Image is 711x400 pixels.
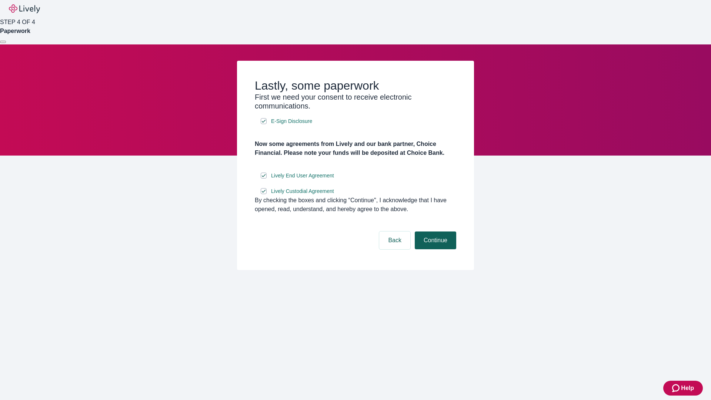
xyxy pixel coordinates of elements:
h2: Lastly, some paperwork [255,79,456,93]
svg: Zendesk support icon [672,384,681,393]
span: Lively End User Agreement [271,172,334,180]
span: Help [681,384,694,393]
h3: First we need your consent to receive electronic communications. [255,93,456,110]
button: Zendesk support iconHelp [663,381,703,396]
span: E-Sign Disclosure [271,117,312,125]
button: Continue [415,231,456,249]
img: Lively [9,4,40,13]
a: e-sign disclosure document [270,171,336,180]
div: By checking the boxes and clicking “Continue", I acknowledge that I have opened, read, understand... [255,196,456,214]
span: Lively Custodial Agreement [271,187,334,195]
button: Back [379,231,410,249]
h4: Now some agreements from Lively and our bank partner, Choice Financial. Please note your funds wi... [255,140,456,157]
a: e-sign disclosure document [270,117,314,126]
a: e-sign disclosure document [270,187,336,196]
